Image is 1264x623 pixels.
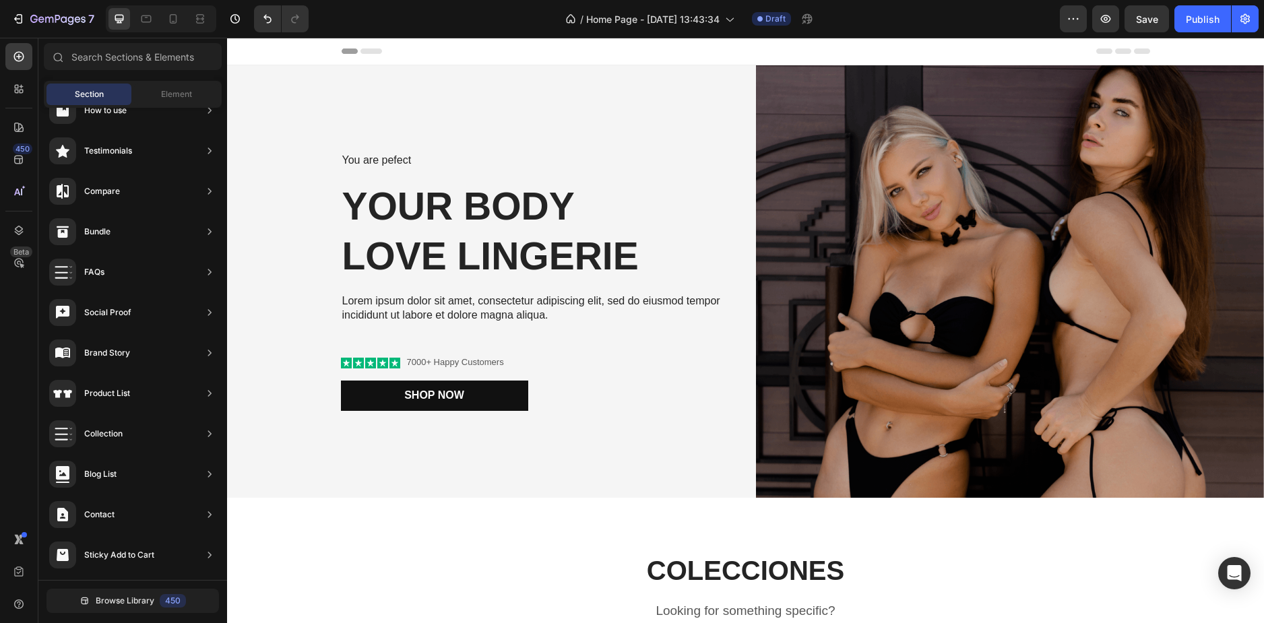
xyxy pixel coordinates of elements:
[44,43,222,70] input: Search Sections & Elements
[84,387,130,400] div: Product List
[116,564,922,583] p: Looking for something specific?
[1218,557,1251,589] div: Open Intercom Messenger
[529,28,1038,460] img: gempages_432750572815254551-066a8788-f711-4186-9d7a-21686b4cdc88.png
[88,11,94,27] p: 7
[1186,12,1220,26] div: Publish
[84,144,132,158] div: Testimonials
[160,594,186,608] div: 450
[84,346,130,360] div: Brand Story
[84,306,131,319] div: Social Proof
[84,185,120,198] div: Compare
[84,265,104,279] div: FAQs
[96,595,154,607] span: Browse Library
[161,88,192,100] span: Element
[1136,13,1158,25] span: Save
[227,38,1264,623] iframe: Design area
[5,5,100,32] button: 7
[84,225,110,238] div: Bundle
[84,104,127,117] div: How to use
[84,467,117,481] div: Blog List
[586,12,720,26] span: Home Page - [DATE] 13:43:34
[115,514,923,552] h2: COLECCIONES
[13,143,32,154] div: 450
[46,589,219,613] button: Browse Library450
[10,247,32,257] div: Beta
[1174,5,1231,32] button: Publish
[75,88,104,100] span: Section
[84,548,154,562] div: Sticky Add to Cart
[1125,5,1169,32] button: Save
[580,12,583,26] span: /
[84,427,123,440] div: Collection
[84,508,115,521] div: Contact
[254,5,309,32] div: Undo/Redo
[765,13,786,25] span: Draft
